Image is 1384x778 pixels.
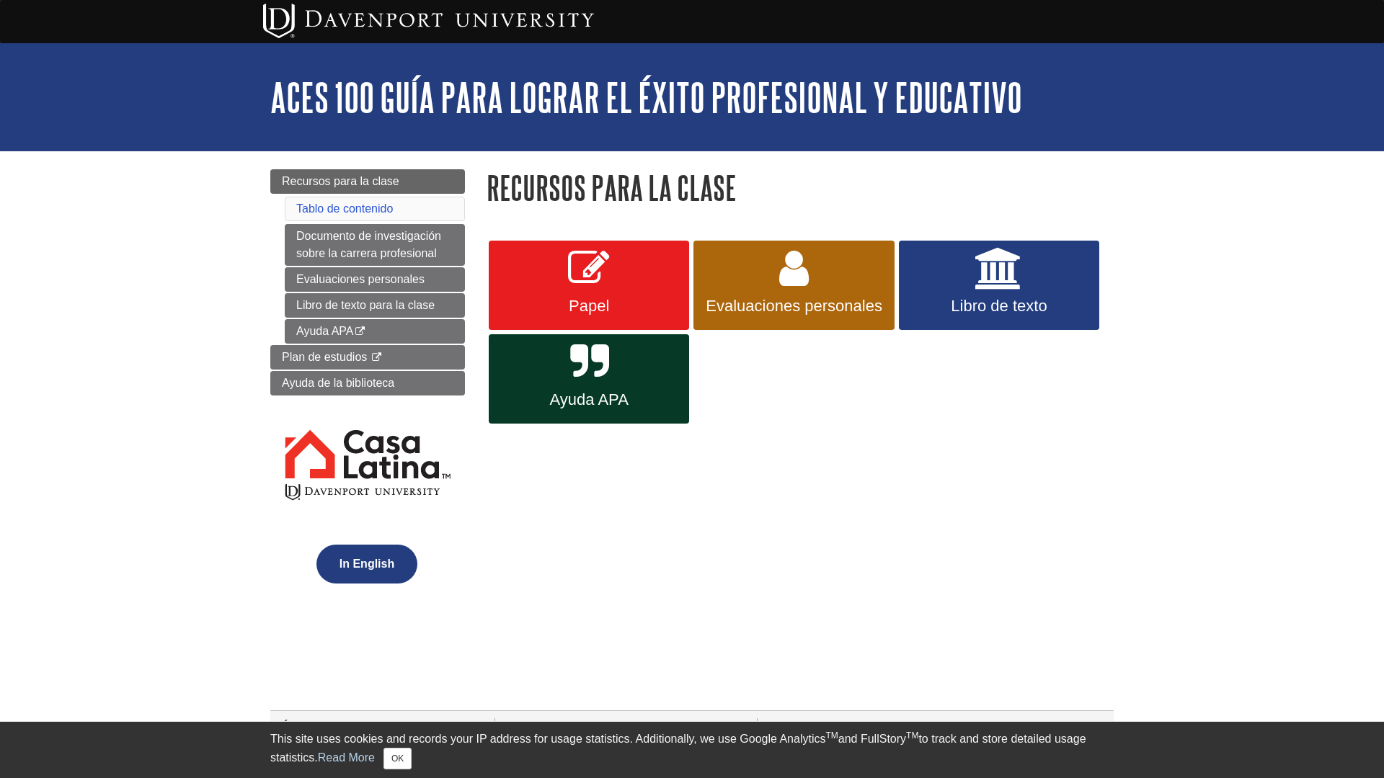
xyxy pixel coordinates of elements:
[282,351,367,363] span: Plan de estudios
[825,730,838,741] sup: TM
[399,720,487,733] span: [DATE] 11:37 AM
[704,297,883,316] span: Evaluaciones personales
[285,319,465,344] a: Ayuda APA
[270,169,465,608] div: Guide Page Menu
[270,371,465,395] a: Ayuda de la biblioteca
[313,558,421,570] a: In English
[899,241,1099,330] a: Libro de texto
[502,720,530,733] span: URL:
[489,334,689,424] a: Ayuda APA
[371,353,383,362] i: This link opens in a new window
[318,751,375,764] a: Read More
[353,327,365,336] i: This link opens in a new window
[270,169,465,194] a: Recursos para la clase
[500,297,678,316] span: Papel
[693,241,894,330] a: Evaluaciones personales
[270,730,1114,769] div: This site uses cookies and records your IP address for usage statistics. Additionally, we use Goo...
[270,345,465,370] a: Plan de estudios
[285,293,465,318] a: Libro de texto para la clase
[282,377,394,389] span: Ayuda de la biblioteca
[270,75,1022,120] a: ACES 100 Guía para lograr el éxito profesional y educativo
[489,241,689,330] a: Papel
[285,224,465,266] a: Documento de investigación sobre la carrera profesional
[263,4,594,38] img: Davenport University
[316,545,417,583] button: In English
[281,720,396,733] span: Última actualización:
[282,175,399,187] span: Recursos para la clase
[765,720,776,732] i: Imprimir página
[906,730,918,741] sup: TM
[976,720,1101,733] a: Inicie sesión en LibApps
[383,748,412,769] button: Close
[296,202,393,215] a: Tablo de contenido
[910,297,1088,316] span: Libro de texto
[765,720,855,733] a: Imprimir página
[533,720,750,733] span: [URL][PERSON_NAME][DOMAIN_NAME]
[487,169,1114,206] h1: Recursos para la clase
[285,267,465,292] a: Evaluaciones personales
[500,390,678,409] span: Ayuda APA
